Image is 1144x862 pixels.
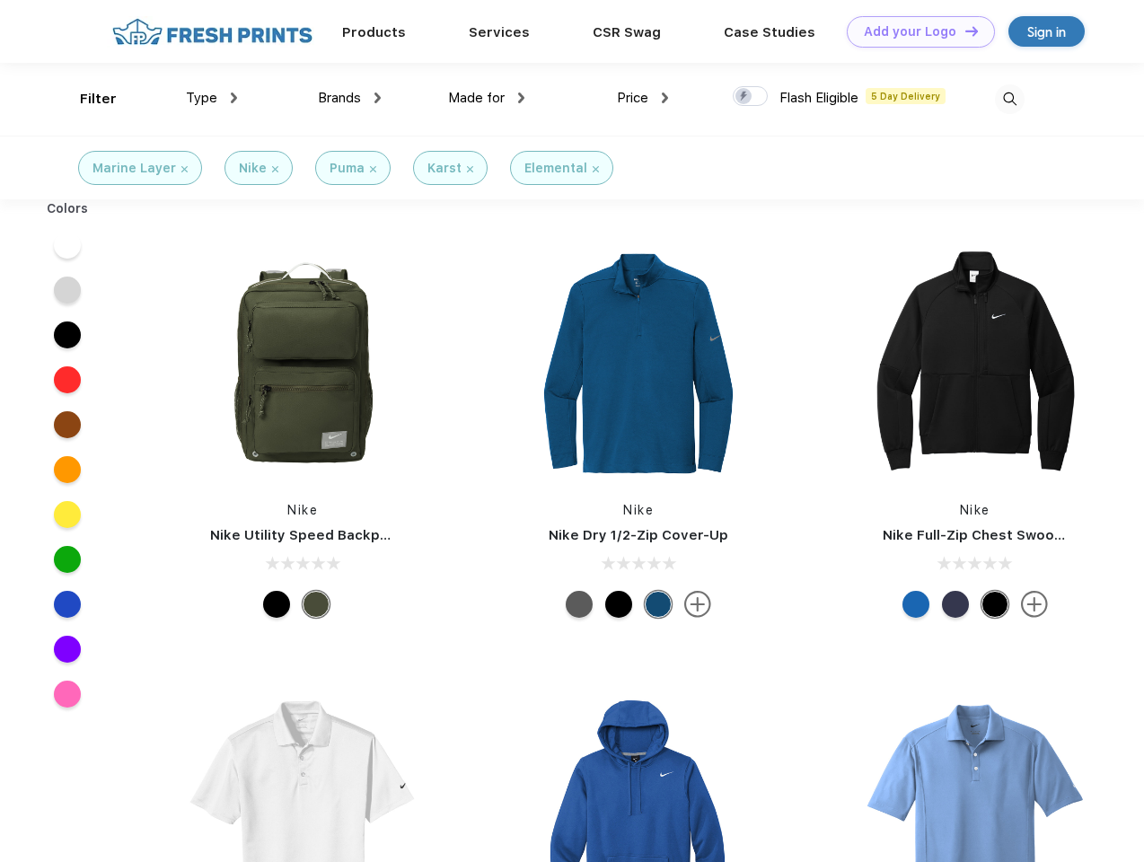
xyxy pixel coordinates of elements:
[1027,22,1066,42] div: Sign in
[965,26,978,36] img: DT
[318,90,361,106] span: Brands
[186,90,217,106] span: Type
[263,591,290,618] div: Black
[92,159,176,178] div: Marine Layer
[605,591,632,618] div: Black
[518,92,524,103] img: dropdown.png
[864,24,956,40] div: Add your Logo
[231,92,237,103] img: dropdown.png
[427,159,462,178] div: Karst
[549,527,728,543] a: Nike Dry 1/2-Zip Cover-Up
[960,503,990,517] a: Nike
[883,527,1122,543] a: Nike Full-Zip Chest Swoosh Jacket
[662,92,668,103] img: dropdown.png
[645,591,672,618] div: Gym Blue
[303,591,330,618] div: Cargo Khaki
[593,166,599,172] img: filter_cancel.svg
[448,90,505,106] span: Made for
[779,90,858,106] span: Flash Eligible
[181,166,188,172] img: filter_cancel.svg
[370,166,376,172] img: filter_cancel.svg
[684,591,711,618] img: more.svg
[866,88,946,104] span: 5 Day Delivery
[33,199,102,218] div: Colors
[1008,16,1085,47] a: Sign in
[287,503,318,517] a: Nike
[623,503,654,517] a: Nike
[995,84,1025,114] img: desktop_search.svg
[942,591,969,618] div: Midnight Navy
[342,24,406,40] a: Products
[519,244,758,483] img: func=resize&h=266
[1021,591,1048,618] img: more.svg
[524,159,587,178] div: Elemental
[210,527,404,543] a: Nike Utility Speed Backpack
[856,244,1095,483] img: func=resize&h=266
[107,16,318,48] img: fo%20logo%202.webp
[617,90,648,106] span: Price
[469,24,530,40] a: Services
[183,244,422,483] img: func=resize&h=266
[566,591,593,618] div: Black Heather
[467,166,473,172] img: filter_cancel.svg
[902,591,929,618] div: Royal
[80,89,117,110] div: Filter
[272,166,278,172] img: filter_cancel.svg
[330,159,365,178] div: Puma
[374,92,381,103] img: dropdown.png
[981,591,1008,618] div: Black
[239,159,267,178] div: Nike
[593,24,661,40] a: CSR Swag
